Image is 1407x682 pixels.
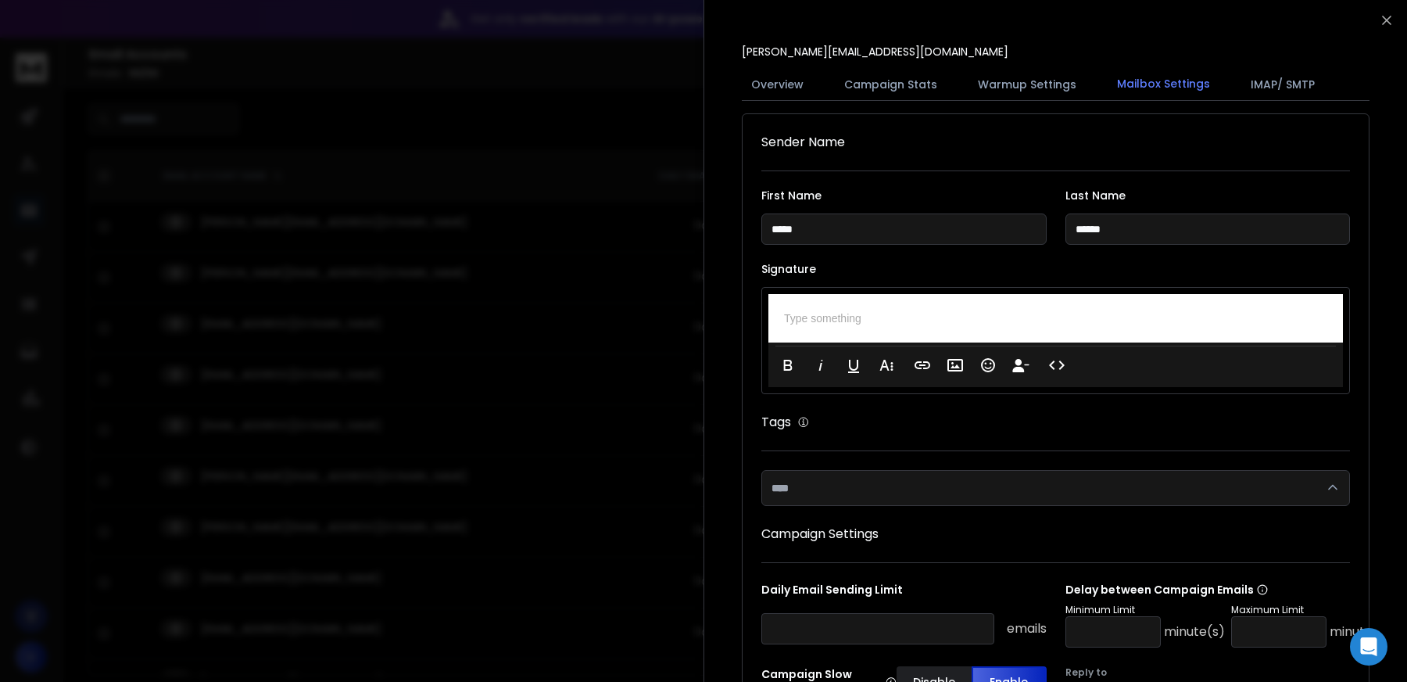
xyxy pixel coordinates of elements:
p: Daily Email Sending Limit [761,582,1047,604]
button: Insert Unsubscribe Link [1006,350,1036,381]
h1: Sender Name [761,133,1350,152]
button: Warmup Settings [968,67,1086,102]
label: Signature [761,264,1350,275]
button: Italic (⌘I) [806,350,836,381]
button: Overview [742,67,813,102]
div: Open Intercom Messenger [1350,628,1387,666]
p: [PERSON_NAME][EMAIL_ADDRESS][DOMAIN_NAME] [742,44,1008,59]
button: Code View [1042,350,1072,381]
p: Minimum Limit [1065,604,1225,616]
h1: Tags [761,413,791,432]
h1: Campaign Settings [761,525,1350,544]
button: Insert Link (⌘K) [908,350,937,381]
p: minute(s) [1330,623,1391,641]
button: Campaign Stats [835,67,947,102]
button: Bold (⌘B) [773,350,803,381]
button: IMAP/ SMTP [1241,67,1324,102]
label: Last Name [1065,190,1351,201]
label: Reply to [1065,666,1351,679]
label: First Name [761,190,1047,201]
p: emails [1007,619,1047,638]
p: Maximum Limit [1231,604,1391,616]
button: Mailbox Settings [1108,66,1219,102]
p: minute(s) [1164,623,1225,641]
p: Delay between Campaign Emails [1065,582,1391,598]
